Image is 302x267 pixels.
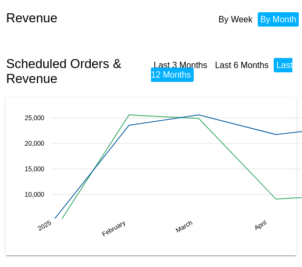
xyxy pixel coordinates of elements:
[258,12,299,27] li: By Month
[25,139,45,147] text: 20,000
[216,12,256,27] li: By Week
[154,61,208,70] a: Last 3 Months
[37,219,53,232] text: 2025
[215,61,269,70] a: Last 6 Months
[174,219,194,234] text: March
[253,219,268,231] text: April
[25,165,45,172] text: 15,000
[25,190,45,198] text: 10,000
[25,114,45,121] text: 25,000
[151,61,292,79] a: Last 12 Months
[101,219,127,238] text: February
